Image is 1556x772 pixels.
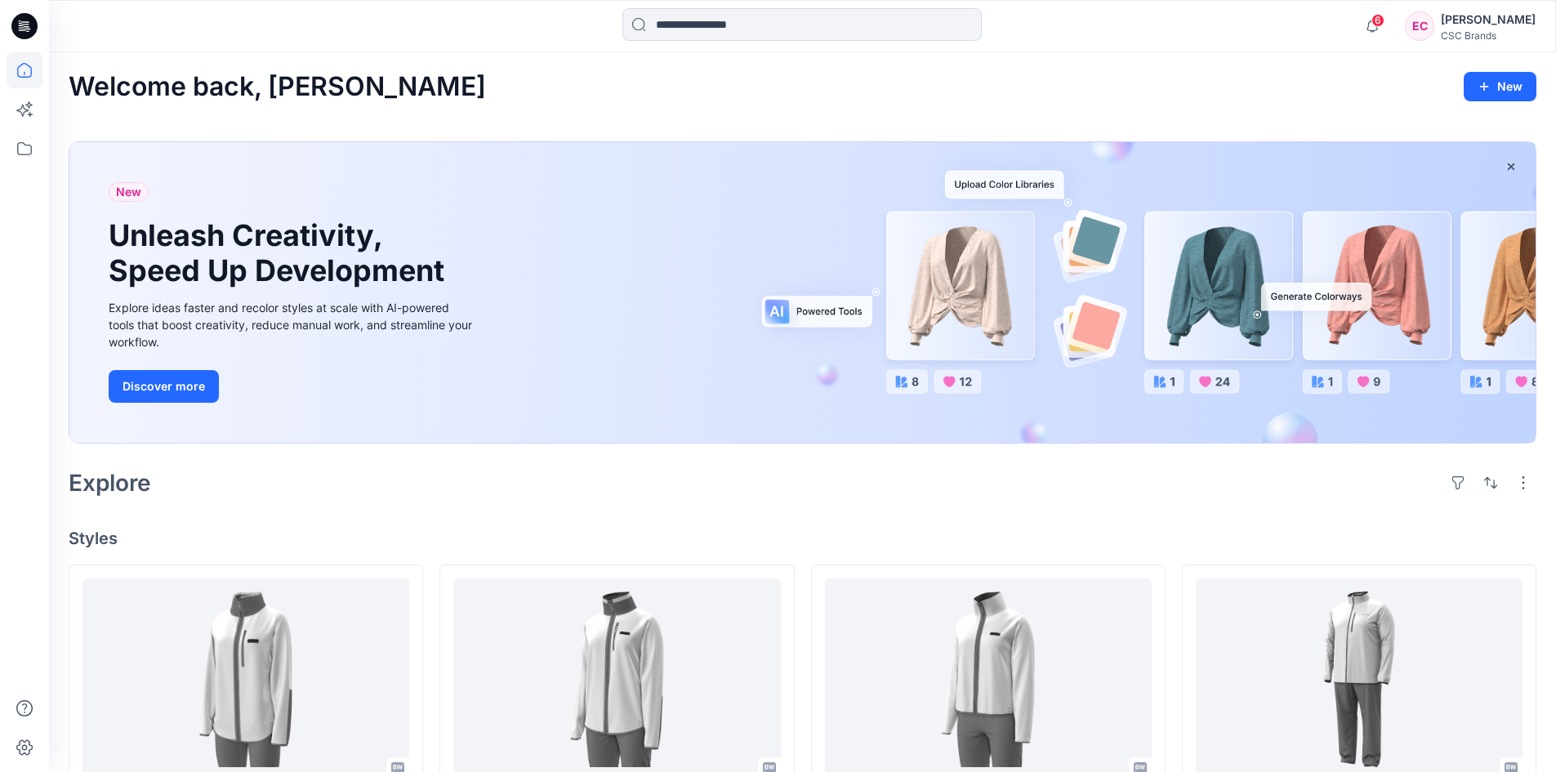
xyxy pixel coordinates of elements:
[69,470,151,496] h2: Explore
[109,370,219,403] button: Discover more
[1371,14,1384,27] span: 6
[1441,10,1536,29] div: [PERSON_NAME]
[116,182,141,202] span: New
[1464,72,1536,101] button: New
[69,72,486,102] h2: Welcome back, [PERSON_NAME]
[109,218,452,288] h1: Unleash Creativity, Speed Up Development
[109,370,476,403] a: Discover more
[1405,11,1434,41] div: EC
[109,299,476,350] div: Explore ideas faster and recolor styles at scale with AI-powered tools that boost creativity, red...
[1441,29,1536,42] div: CSC Brands
[69,529,1536,548] h4: Styles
